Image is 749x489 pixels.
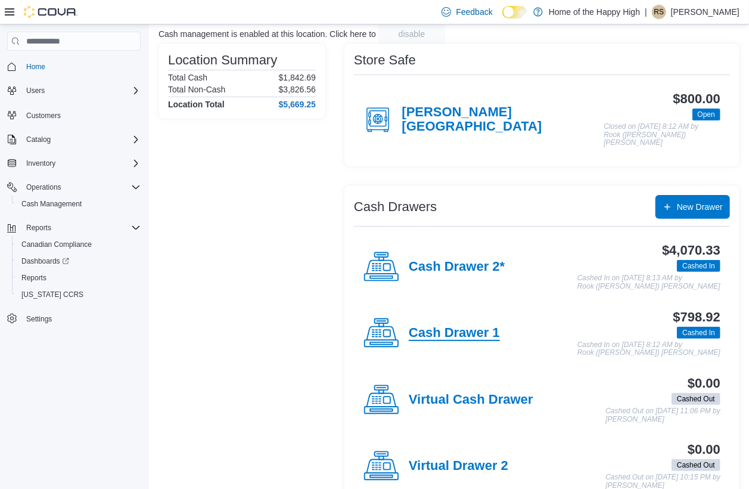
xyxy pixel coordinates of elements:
[12,286,145,303] button: [US_STATE] CCRS
[21,132,141,147] span: Catalog
[12,196,145,212] button: Cash Management
[12,270,145,286] button: Reports
[17,254,141,268] span: Dashboards
[21,290,83,299] span: [US_STATE] CCRS
[605,407,720,423] p: Cashed Out on [DATE] 11:06 PM by [PERSON_NAME]
[17,254,74,268] a: Dashboards
[698,109,715,120] span: Open
[21,221,56,235] button: Reports
[21,199,82,209] span: Cash Management
[577,341,720,357] p: Cashed In on [DATE] 8:12 AM by Rook ([PERSON_NAME]) [PERSON_NAME]
[21,109,66,123] a: Customers
[2,310,145,327] button: Settings
[682,327,715,338] span: Cashed In
[672,459,720,471] span: Cashed Out
[17,271,51,285] a: Reports
[12,253,145,270] a: Dashboards
[26,223,51,233] span: Reports
[677,394,715,404] span: Cashed Out
[21,156,141,171] span: Inventory
[279,100,316,109] h4: $5,669.25
[21,273,46,283] span: Reports
[671,5,739,19] p: [PERSON_NAME]
[354,200,437,214] h3: Cash Drawers
[409,259,505,275] h4: Cash Drawer 2*
[378,24,445,44] button: disable
[168,85,226,94] h6: Total Non-Cash
[168,73,207,82] h6: Total Cash
[354,53,416,67] h3: Store Safe
[17,271,141,285] span: Reports
[168,53,277,67] h3: Location Summary
[2,131,145,148] button: Catalog
[402,105,604,135] h4: [PERSON_NAME][GEOGRAPHIC_DATA]
[7,53,141,358] nav: Complex example
[549,5,640,19] p: Home of the Happy High
[26,159,55,168] span: Inventory
[682,261,715,271] span: Cashed In
[17,237,97,252] a: Canadian Compliance
[21,156,60,171] button: Inventory
[168,100,225,109] h4: Location Total
[672,393,720,405] span: Cashed Out
[12,236,145,253] button: Canadian Compliance
[21,107,141,122] span: Customers
[502,6,527,18] input: Dark Mode
[21,221,141,235] span: Reports
[21,180,66,194] button: Operations
[677,201,723,213] span: New Drawer
[688,376,720,391] h3: $0.00
[409,459,508,474] h4: Virtual Drawer 2
[26,111,61,120] span: Customers
[21,83,49,98] button: Users
[2,106,145,123] button: Customers
[158,29,376,39] p: Cash management is enabled at this location. Click here to
[677,327,720,339] span: Cashed In
[17,237,141,252] span: Canadian Compliance
[673,310,720,324] h3: $798.92
[2,82,145,99] button: Users
[279,85,316,94] p: $3,826.56
[654,5,664,19] span: RS
[2,179,145,196] button: Operations
[17,197,141,211] span: Cash Management
[673,92,720,106] h3: $800.00
[692,109,720,120] span: Open
[21,60,50,74] a: Home
[677,260,720,272] span: Cashed In
[399,28,425,40] span: disable
[26,62,45,72] span: Home
[26,86,45,95] span: Users
[604,123,720,147] p: Closed on [DATE] 8:12 AM by Rook ([PERSON_NAME]) [PERSON_NAME]
[2,58,145,75] button: Home
[677,460,715,471] span: Cashed Out
[21,180,141,194] span: Operations
[21,132,55,147] button: Catalog
[688,442,720,457] h3: $0.00
[2,155,145,172] button: Inventory
[21,256,69,266] span: Dashboards
[655,195,730,219] button: New Drawer
[26,182,61,192] span: Operations
[2,219,145,236] button: Reports
[409,392,533,408] h4: Virtual Cash Drawer
[577,274,720,290] p: Cashed In on [DATE] 8:13 AM by Rook ([PERSON_NAME]) [PERSON_NAME]
[26,314,52,324] span: Settings
[279,73,316,82] p: $1,842.69
[409,326,500,341] h4: Cash Drawer 1
[456,6,492,18] span: Feedback
[26,135,51,144] span: Catalog
[21,312,57,326] a: Settings
[21,240,92,249] span: Canadian Compliance
[21,59,141,74] span: Home
[21,311,141,326] span: Settings
[24,6,77,18] img: Cova
[645,5,647,19] p: |
[662,243,720,258] h3: $4,070.33
[17,197,86,211] a: Cash Management
[17,287,141,302] span: Washington CCRS
[652,5,666,19] div: Rachel Snelgrove
[21,83,141,98] span: Users
[17,287,88,302] a: [US_STATE] CCRS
